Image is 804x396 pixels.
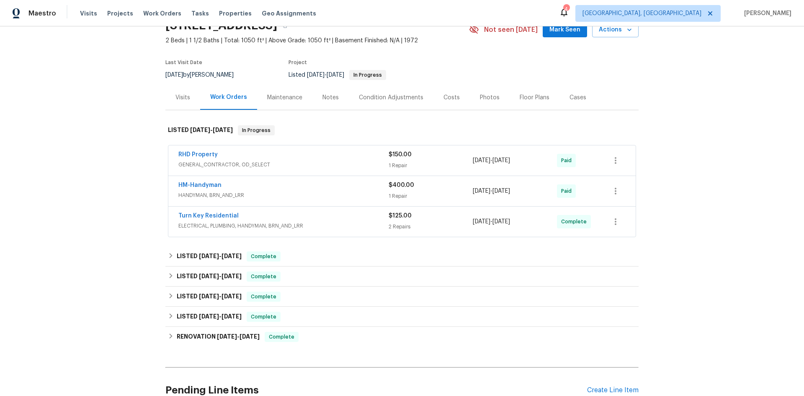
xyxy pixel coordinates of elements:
span: [DATE] [222,253,242,259]
span: Geo Assignments [262,9,316,18]
span: Complete [265,333,298,341]
span: [DATE] [199,253,219,259]
span: [DATE] [473,158,490,163]
span: Last Visit Date [165,60,202,65]
span: Complete [247,313,280,321]
span: - [307,72,344,78]
span: - [199,293,242,299]
div: Work Orders [210,93,247,101]
div: Photos [480,93,500,102]
h6: LISTED [177,292,242,302]
span: [DATE] [327,72,344,78]
div: 4 [563,5,569,13]
button: Actions [592,22,639,38]
span: [DATE] [473,188,490,194]
div: LISTED [DATE]-[DATE]Complete [165,267,639,287]
span: Actions [599,25,632,35]
span: - [190,127,233,133]
a: RHD Property [178,152,218,158]
span: Work Orders [143,9,181,18]
span: [DATE] [190,127,210,133]
h2: [STREET_ADDRESS] [165,21,277,30]
span: - [217,334,260,339]
div: LISTED [DATE]-[DATE]In Progress [165,117,639,144]
span: In Progress [239,126,274,135]
div: Visits [175,93,190,102]
span: ELECTRICAL, PLUMBING, HANDYMAN, BRN_AND_LRR [178,222,389,230]
h6: LISTED [177,312,242,322]
span: Maestro [28,9,56,18]
span: Complete [247,292,280,301]
span: Complete [561,217,590,226]
span: [DATE] [473,219,490,225]
span: $150.00 [389,152,412,158]
span: [DATE] [165,72,183,78]
span: Paid [561,187,575,195]
span: [DATE] [307,72,325,78]
a: Turn Key Residential [178,213,239,219]
span: - [199,273,242,279]
span: Project [289,60,307,65]
span: - [199,313,242,319]
span: - [199,253,242,259]
h6: RENOVATION [177,332,260,342]
span: [DATE] [217,334,237,339]
h6: LISTED [177,251,242,261]
div: Notes [322,93,339,102]
span: [DATE] [199,273,219,279]
div: Costs [443,93,460,102]
span: [DATE] [492,219,510,225]
span: [DATE] [222,293,242,299]
div: by [PERSON_NAME] [165,70,244,80]
span: - [473,217,510,226]
div: LISTED [DATE]-[DATE]Complete [165,307,639,327]
span: $400.00 [389,182,414,188]
span: 2 Beds | 1 1/2 Baths | Total: 1050 ft² | Above Grade: 1050 ft² | Basement Finished: N/A | 1972 [165,36,469,45]
span: Mark Seen [549,25,580,35]
div: LISTED [DATE]-[DATE]Complete [165,246,639,267]
h6: LISTED [168,125,233,135]
span: Paid [561,156,575,165]
span: [DATE] [222,313,242,319]
div: RENOVATION [DATE]-[DATE]Complete [165,327,639,347]
h6: LISTED [177,272,242,282]
span: Complete [247,252,280,261]
span: [DATE] [199,313,219,319]
span: - [473,156,510,165]
div: LISTED [DATE]-[DATE]Complete [165,287,639,307]
a: HM-Handyman [178,182,222,188]
span: HANDYMAN, BRN_AND_LRR [178,191,389,199]
span: Complete [247,272,280,281]
div: Maintenance [267,93,302,102]
div: 1 Repair [389,161,473,170]
span: GENERAL_CONTRACTOR, OD_SELECT [178,160,389,169]
button: Mark Seen [543,22,587,38]
div: Cases [569,93,586,102]
div: Condition Adjustments [359,93,423,102]
div: 2 Repairs [389,223,473,231]
span: [GEOGRAPHIC_DATA], [GEOGRAPHIC_DATA] [582,9,701,18]
span: Tasks [191,10,209,16]
span: [DATE] [492,188,510,194]
div: Floor Plans [520,93,549,102]
span: - [473,187,510,195]
div: Create Line Item [587,386,639,394]
span: Listed [289,72,386,78]
span: In Progress [350,72,385,78]
span: [DATE] [213,127,233,133]
span: Properties [219,9,252,18]
span: [DATE] [492,158,510,163]
span: Not seen [DATE] [484,26,538,34]
span: [DATE] [222,273,242,279]
span: Projects [107,9,133,18]
span: $125.00 [389,213,412,219]
div: 1 Repair [389,192,473,200]
span: [PERSON_NAME] [741,9,791,18]
span: [DATE] [240,334,260,339]
span: [DATE] [199,293,219,299]
span: Visits [80,9,97,18]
